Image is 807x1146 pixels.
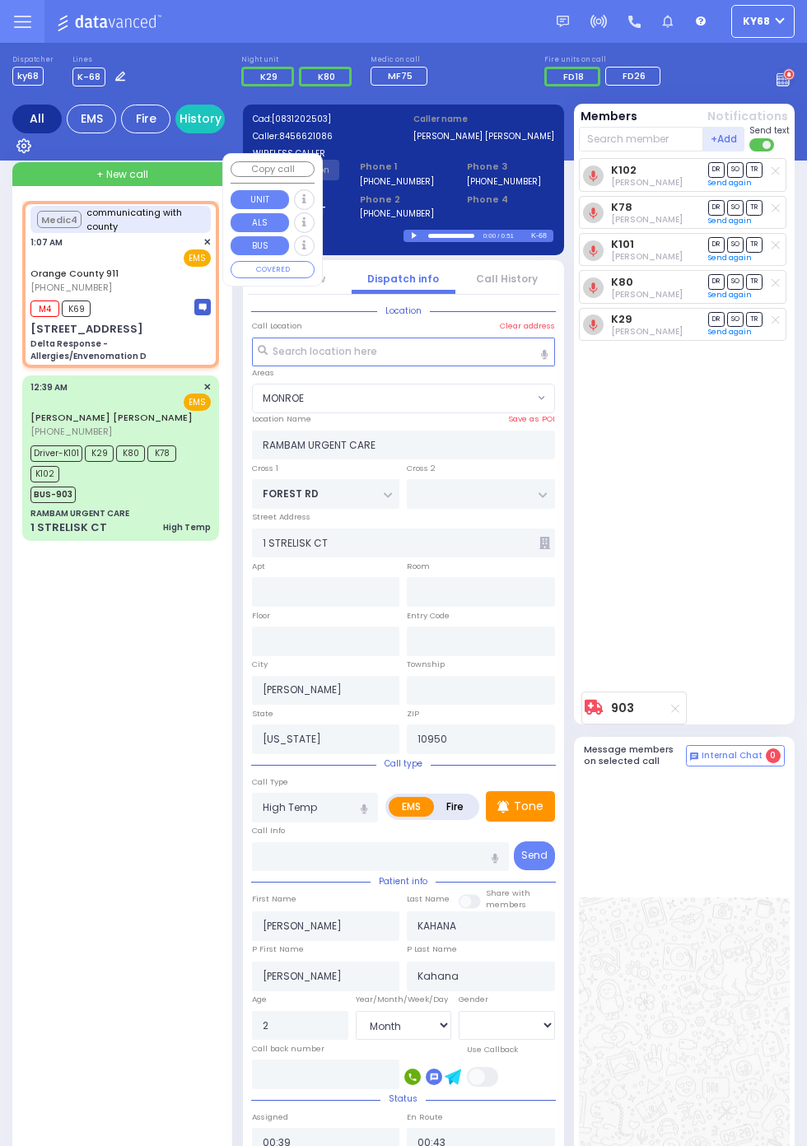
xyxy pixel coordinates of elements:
[407,659,445,670] label: Township
[62,300,91,317] span: K69
[563,70,584,83] span: FD18
[746,312,763,328] span: TR
[116,445,145,462] span: K80
[611,702,634,715] a: 903
[272,113,331,125] span: [0831202503]
[279,130,333,142] span: 8456621086
[252,367,274,379] label: Areas
[708,274,725,290] span: DR
[708,312,725,328] span: DR
[727,200,744,216] span: SO
[743,14,770,29] span: ky68
[407,561,430,572] label: Room
[30,519,107,536] div: 1 STRELISK CT
[252,776,288,788] label: Call Type
[486,887,530,898] small: Share with
[749,137,776,153] label: Turn off text
[690,752,698,761] img: comment-alt.png
[184,249,211,267] span: EMS
[703,127,744,151] button: +Add
[459,994,488,1005] label: Gender
[413,130,553,142] label: [PERSON_NAME] [PERSON_NAME]
[407,1111,443,1123] label: En Route
[749,124,790,137] span: Send text
[121,105,170,133] div: Fire
[30,381,68,394] span: 12:39 AM
[72,55,130,65] label: Lines
[486,899,526,910] span: members
[30,267,119,280] a: Orange County 911
[253,113,393,125] label: Cad:
[371,875,436,887] span: Patient info
[611,250,683,263] span: Shlomo Appel
[467,175,541,188] label: [PHONE_NUMBER]
[252,384,555,413] span: MONROE
[30,338,211,362] div: Delta Response - Allergies/Envenomation D
[360,193,446,207] span: Phone 2
[252,943,304,955] label: P First Name
[252,893,296,905] label: First Name
[163,521,211,533] div: High Temp
[252,610,270,622] label: Floor
[746,200,763,216] span: TR
[407,610,450,622] label: Entry Code
[497,226,500,245] div: /
[702,750,763,762] span: Internal Chat
[611,238,634,250] a: K101
[746,162,763,178] span: TR
[500,320,555,332] label: Clear address
[274,272,325,286] a: Map View
[252,463,278,474] label: Cross 1
[539,537,550,549] span: Other building occupants
[30,445,82,462] span: Driver-K101
[467,1044,518,1055] label: Use Callback
[389,797,434,817] label: EMS
[231,213,289,232] button: ALS
[252,825,285,836] label: Call Info
[727,237,744,253] span: SO
[252,338,555,367] input: Search location here
[584,744,685,766] h5: Message members on selected call
[147,445,176,462] span: K78
[253,147,393,160] label: WIRELESS CALLER
[707,108,788,125] button: Notifications
[514,841,555,870] button: Send
[252,561,265,572] label: Apt
[766,748,781,763] span: 0
[611,164,637,176] a: K102
[708,290,752,300] a: Send again
[30,425,112,438] span: [PHONE_NUMBER]
[727,162,744,178] span: SO
[708,200,725,216] span: DR
[727,274,744,290] span: SO
[611,201,632,213] a: K78
[263,391,304,406] span: MONROE
[360,175,434,188] label: [PHONE_NUMBER]
[686,745,785,766] button: Internal Chat 0
[30,281,112,294] span: [PHONE_NUMBER]
[557,16,569,28] img: message.svg
[356,994,452,1005] div: Year/Month/Week/Day
[367,272,439,286] a: Dispatch info
[30,321,143,338] div: [STREET_ADDRESS]
[360,207,434,220] label: [PHONE_NUMBER]
[252,1111,288,1123] label: Assigned
[241,55,357,65] label: Night unit
[252,413,311,425] label: Location Name
[708,216,752,226] a: Send again
[708,237,725,253] span: DR
[508,413,555,425] label: Save as POI
[203,380,211,394] span: ✕
[433,797,477,817] label: Fire
[30,487,76,503] span: BUS-903
[175,105,225,133] a: History
[531,230,553,242] div: K-68
[611,325,683,338] span: Yikseal Yosef Neuman
[12,67,44,86] span: ky68
[611,176,683,189] span: Avigdor Weinberger
[544,55,665,65] label: Fire units on call
[231,161,315,177] button: Copy call
[611,288,683,300] span: Shlomo Appel
[360,160,446,174] span: Phone 1
[194,299,211,315] img: message-box.svg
